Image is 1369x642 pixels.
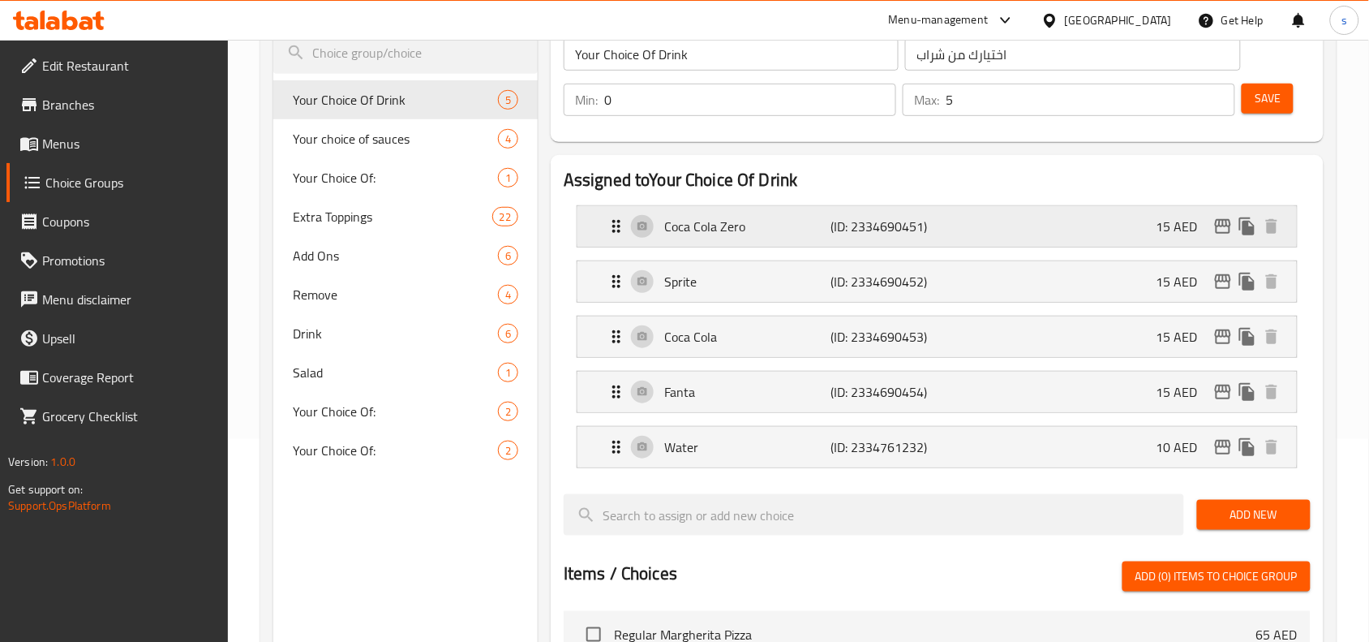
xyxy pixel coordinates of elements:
[499,131,517,147] span: 4
[830,382,942,402] p: (ID: 2334690454)
[293,441,498,460] span: Your Choice Of:
[492,207,518,226] div: Choices
[664,217,830,236] p: Coca Cola Zero
[6,163,229,202] a: Choice Groups
[499,404,517,420] span: 2
[564,309,1311,364] li: Expand
[1211,214,1235,239] button: edit
[577,427,1297,467] div: Expand
[577,317,1297,357] div: Expand
[6,280,229,319] a: Menu disclaimer
[498,441,518,460] div: Choices
[293,363,498,382] span: Salad
[499,170,517,186] span: 1
[1211,380,1235,404] button: edit
[664,327,830,347] p: Coca Cola
[8,479,83,500] span: Get support on:
[8,451,48,472] span: Version:
[42,329,216,348] span: Upsell
[6,85,229,124] a: Branches
[42,134,216,153] span: Menus
[493,209,517,225] span: 22
[577,372,1297,412] div: Expand
[1197,500,1311,530] button: Add New
[499,365,517,381] span: 1
[499,287,517,303] span: 4
[577,206,1297,247] div: Expand
[1157,217,1211,236] p: 15 AED
[499,93,517,108] span: 5
[293,90,498,110] span: Your Choice Of Drink
[498,90,518,110] div: Choices
[6,358,229,397] a: Coverage Report
[664,437,830,457] p: Water
[1235,269,1260,294] button: duplicate
[1255,88,1281,109] span: Save
[42,368,216,387] span: Coverage Report
[564,562,677,586] h2: Items / Choices
[273,275,538,314] div: Remove4
[564,494,1184,536] input: search
[498,285,518,304] div: Choices
[273,314,538,353] div: Drink6
[664,382,830,402] p: Fanta
[914,90,939,110] p: Max:
[499,443,517,459] span: 2
[830,437,942,457] p: (ID: 2334761232)
[830,272,942,291] p: (ID: 2334690452)
[1157,272,1211,291] p: 15 AED
[498,402,518,421] div: Choices
[6,124,229,163] a: Menus
[1235,435,1260,459] button: duplicate
[1211,435,1235,459] button: edit
[6,46,229,85] a: Edit Restaurant
[42,212,216,231] span: Coupons
[273,392,538,431] div: Your Choice Of:2
[830,217,942,236] p: (ID: 2334690451)
[1260,214,1284,239] button: delete
[42,95,216,114] span: Branches
[499,248,517,264] span: 6
[1210,505,1298,525] span: Add New
[1135,567,1298,587] span: Add (0) items to choice group
[1211,269,1235,294] button: edit
[293,207,491,226] span: Extra Toppings
[42,56,216,75] span: Edit Restaurant
[498,168,518,187] div: Choices
[1122,562,1311,592] button: Add (0) items to choice group
[564,364,1311,420] li: Expand
[50,451,75,472] span: 1.0.0
[1157,437,1211,457] p: 10 AED
[1157,327,1211,347] p: 15 AED
[498,246,518,265] div: Choices
[6,241,229,280] a: Promotions
[293,324,498,343] span: Drink
[273,158,538,197] div: Your Choice Of:1
[1235,325,1260,349] button: duplicate
[6,319,229,358] a: Upsell
[564,420,1311,475] li: Expand
[273,353,538,392] div: Salad1
[42,251,216,270] span: Promotions
[1341,11,1347,29] span: s
[273,236,538,275] div: Add Ons6
[6,202,229,241] a: Coupons
[293,129,498,149] span: Your choice of sauces
[1235,380,1260,404] button: duplicate
[42,407,216,426] span: Grocery Checklist
[8,495,111,516] a: Support.OpsPlatform
[1260,435,1284,459] button: delete
[1157,382,1211,402] p: 15 AED
[889,11,989,30] div: Menu-management
[273,197,538,236] div: Extra Toppings22
[1235,214,1260,239] button: duplicate
[6,397,229,436] a: Grocery Checklist
[273,32,538,74] input: search
[577,261,1297,302] div: Expand
[1260,325,1284,349] button: delete
[1065,11,1172,29] div: [GEOGRAPHIC_DATA]
[293,246,498,265] span: Add Ons
[1260,380,1284,404] button: delete
[45,173,216,192] span: Choice Groups
[293,402,498,421] span: Your Choice Of:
